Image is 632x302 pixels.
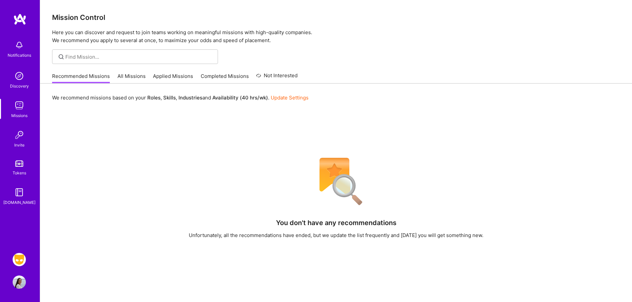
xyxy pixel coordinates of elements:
a: All Missions [117,73,146,84]
div: [DOMAIN_NAME] [3,199,35,206]
a: Completed Missions [201,73,249,84]
p: Here you can discover and request to join teams working on meaningful missions with high-quality ... [52,29,620,44]
img: guide book [13,186,26,199]
h3: Mission Control [52,13,620,22]
a: Grindr: Product & Marketing [11,253,28,266]
i: icon SearchGrey [57,53,65,61]
div: Missions [11,112,28,119]
div: Invite [14,142,25,149]
a: Applied Missions [153,73,193,84]
h4: You don't have any recommendations [276,219,396,227]
a: Not Interested [256,72,298,84]
b: Skills [163,94,176,101]
img: Grindr: Product & Marketing [13,253,26,266]
div: Tokens [13,169,26,176]
img: tokens [15,160,23,167]
img: User Avatar [13,275,26,289]
p: We recommend missions based on your , , and . [52,94,309,101]
b: Availability (40 hrs/wk) [212,94,268,101]
a: Update Settings [271,94,309,101]
img: bell [13,38,26,52]
input: Find Mission... [65,53,213,60]
a: User Avatar [11,275,28,289]
div: Discovery [10,83,29,90]
img: No Results [308,153,364,210]
b: Industries [178,94,202,101]
img: logo [13,13,27,25]
div: Notifications [8,52,31,59]
img: discovery [13,69,26,83]
b: Roles [147,94,161,101]
div: Unfortunately, all the recommendations have ended, but we update the list frequently and [DATE] y... [189,232,483,239]
img: Invite [13,128,26,142]
img: teamwork [13,99,26,112]
a: Recommended Missions [52,73,110,84]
